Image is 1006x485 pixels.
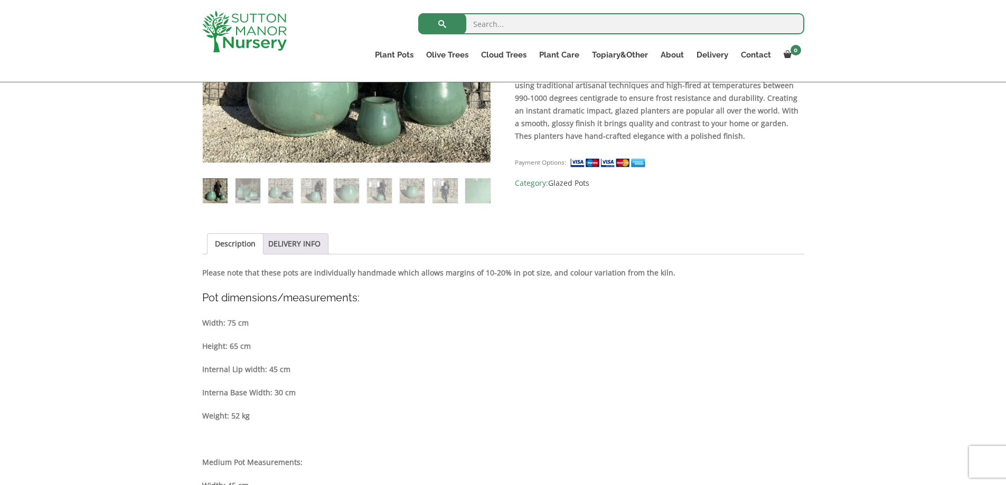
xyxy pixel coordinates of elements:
strong: Interna Base Width: 30 cm [202,387,296,397]
small: Payment Options: [515,158,566,166]
a: 0 [777,47,804,62]
img: payment supported [570,157,649,168]
img: The Lang Co Glazed Bright Olive Green Plant Pots - Image 9 [465,178,490,203]
img: The Lang Co Glazed Bright Olive Green Plant Pots - Image 3 [268,178,293,203]
input: Search... [418,13,804,34]
a: Cloud Trees [475,47,533,62]
a: Contact [735,47,777,62]
img: The Lang Co Glazed Bright Olive Green Plant Pots - Image 4 [301,178,326,203]
strong: Width: 75 cm [202,318,249,328]
a: Delivery [690,47,735,62]
a: Olive Trees [420,47,475,62]
img: The Lang Co Glazed Bright Olive Green Plant Pots - Image 5 [334,178,359,203]
img: The Lang Co Glazed Bright Olive Green Plant Pots - Image 6 [367,178,392,203]
strong: Internal Lip width: 45 cm [202,364,290,374]
img: The Lang Co Glazed Bright Olive Green Plant Pots - Image 8 [433,178,457,203]
span: 0 [791,45,801,55]
a: Description [215,234,256,254]
h4: Pot dimensions/measurements: [202,290,804,306]
strong: Height: 65 cm [202,341,251,351]
img: The Lang Co Glazed Bright Olive Green Plant Pots - Image 2 [236,178,260,203]
a: Plant Care [533,47,586,62]
a: DELIVERY INFO [268,234,321,254]
img: The Lang Co Glazed Bright Olive Green Plant Pots [203,178,228,203]
strong: Medium Pot Measurements: [202,457,303,467]
strong: Weight: 52 kg [202,411,250,421]
a: About [654,47,690,62]
strong: Please note that these pots are individually handmade which allows margins of 10-20% in pot size,... [202,268,675,278]
a: Plant Pots [369,47,420,62]
img: logo [202,11,287,52]
a: Topiary&Other [586,47,654,62]
span: Category: [515,177,804,189]
a: Glazed Pots [548,178,589,188]
img: The Lang Co Glazed Bright Olive Green Plant Pots - Image 7 [400,178,425,203]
